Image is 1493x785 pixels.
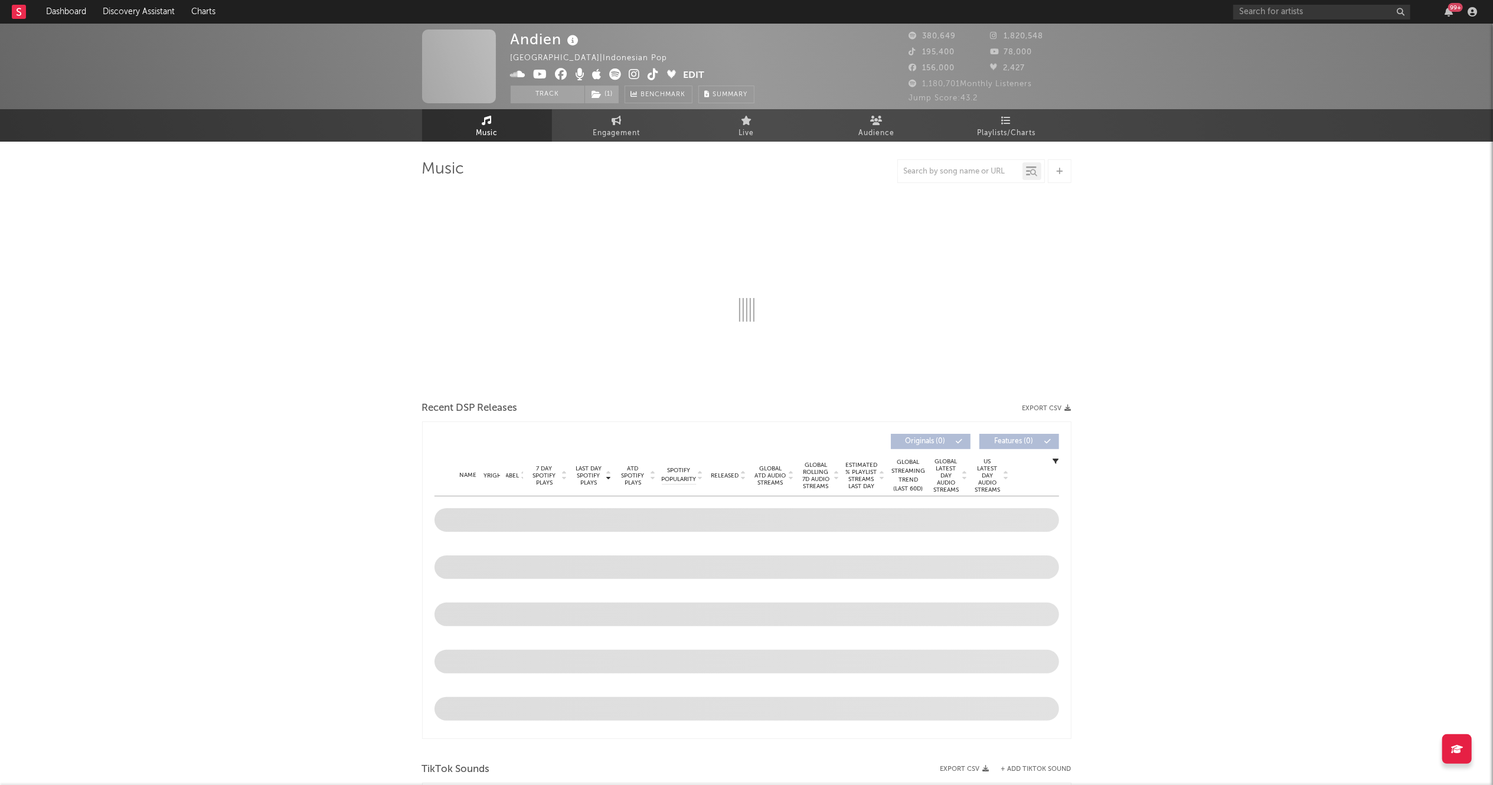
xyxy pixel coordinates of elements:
[511,86,584,103] button: Track
[899,438,953,445] span: Originals ( 0 )
[977,126,1035,140] span: Playlists/Charts
[471,472,505,479] span: Copyright
[625,86,692,103] a: Benchmark
[932,458,961,493] span: Global Latest Day Audio Streams
[909,32,956,40] span: 380,649
[940,766,989,773] button: Export CSV
[898,167,1022,176] input: Search by song name or URL
[552,109,682,142] a: Engagement
[909,48,955,56] span: 195,400
[990,48,1032,56] span: 78,000
[511,30,582,49] div: Andien
[584,86,619,103] span: ( 1 )
[641,88,686,102] span: Benchmark
[990,32,1043,40] span: 1,820,548
[711,472,739,479] span: Released
[511,51,681,66] div: [GEOGRAPHIC_DATA] | Indonesian Pop
[618,465,649,486] span: ATD Spotify Plays
[476,126,498,140] span: Music
[661,466,696,484] span: Spotify Popularity
[684,68,705,83] button: Edit
[739,126,754,140] span: Live
[979,434,1059,449] button: Features(0)
[891,458,926,493] div: Global Streaming Trend (Last 60D)
[529,465,560,486] span: 7 Day Spotify Plays
[891,434,971,449] button: Originals(0)
[502,472,519,479] span: Label
[422,401,518,416] span: Recent DSP Releases
[973,458,1002,493] span: US Latest Day Audio Streams
[1448,3,1463,12] div: 99 +
[1022,405,1071,412] button: Export CSV
[858,126,894,140] span: Audience
[989,766,1071,773] button: + Add TikTok Sound
[987,438,1041,445] span: Features ( 0 )
[458,471,478,480] div: Name
[682,109,812,142] a: Live
[585,86,619,103] button: (1)
[1445,7,1453,17] button: 99+
[754,465,787,486] span: Global ATD Audio Streams
[800,462,832,490] span: Global Rolling 7D Audio Streams
[698,86,754,103] button: Summary
[593,126,641,140] span: Engagement
[422,109,552,142] a: Music
[909,80,1033,88] span: 1,180,701 Monthly Listeners
[909,94,978,102] span: Jump Score: 43.2
[942,109,1071,142] a: Playlists/Charts
[573,465,605,486] span: Last Day Spotify Plays
[909,64,955,72] span: 156,000
[713,91,748,98] span: Summary
[812,109,942,142] a: Audience
[1001,766,1071,773] button: + Add TikTok Sound
[1233,5,1410,19] input: Search for artists
[845,462,878,490] span: Estimated % Playlist Streams Last Day
[422,763,490,777] span: TikTok Sounds
[990,64,1025,72] span: 2,427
